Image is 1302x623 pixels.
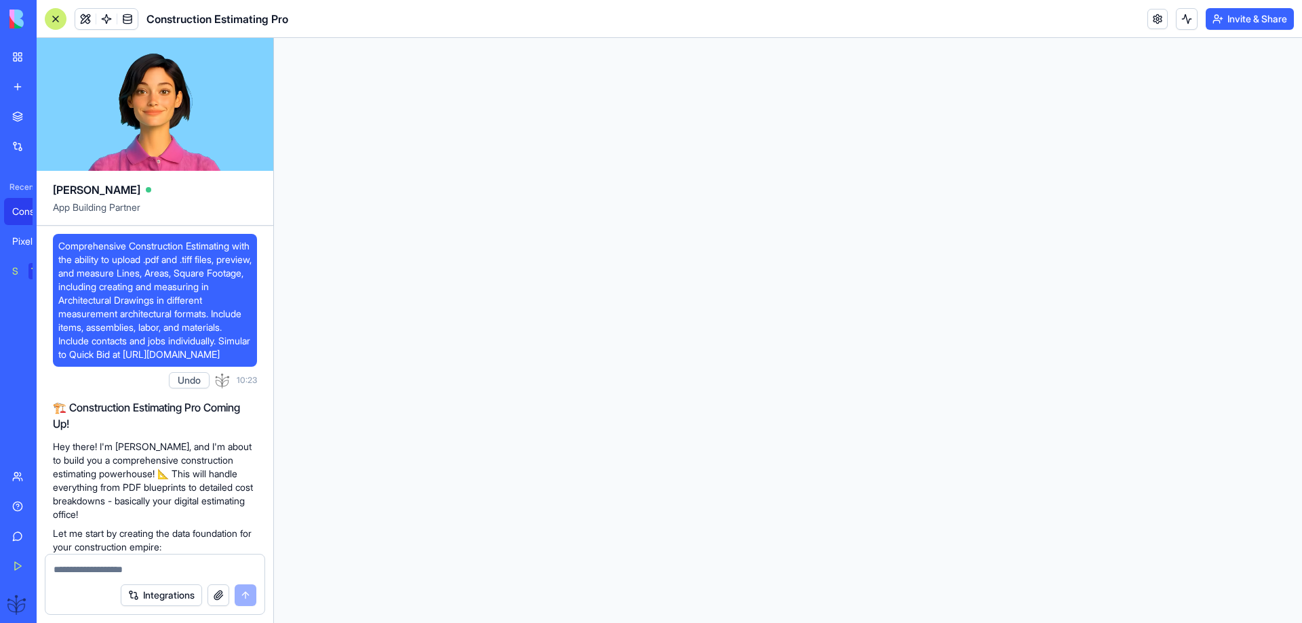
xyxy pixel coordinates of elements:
img: logo [9,9,94,28]
h2: 🏗️ Construction Estimating Pro Coming Up! [53,399,257,432]
img: ACg8ocJXc4biGNmL-6_84M9niqKohncbsBQNEji79DO8k46BE60Re2nP=s96-c [215,372,231,388]
button: Invite & Share [1206,8,1294,30]
span: [PERSON_NAME] [53,182,140,198]
a: Social Media Content GeneratorTRY [4,258,58,285]
div: TRY [28,263,50,279]
a: Construction Estimating Pro [4,198,58,225]
span: 10:23 [237,375,257,386]
button: Integrations [121,584,202,606]
img: ACg8ocJXc4biGNmL-6_84M9niqKohncbsBQNEji79DO8k46BE60Re2nP=s96-c [7,593,28,615]
button: Undo [169,372,210,388]
div: PixelCraft Studio [12,235,50,248]
span: Recent [4,182,33,193]
p: Let me start by creating the data foundation for your construction empire: [53,527,257,554]
div: Construction Estimating Pro [12,205,50,218]
div: Social Media Content Generator [12,264,19,278]
span: Construction Estimating Pro [146,11,288,27]
iframe: To enrich screen reader interactions, please activate Accessibility in Grammarly extension settings [274,38,1302,623]
a: PixelCraft Studio [4,228,58,255]
span: App Building Partner [53,201,257,225]
p: Hey there! I'm [PERSON_NAME], and I'm about to build you a comprehensive construction estimating ... [53,440,257,521]
span: Comprehensive Construction Estimating with the ability to upload .pdf and .tiff files, preview, a... [58,239,252,361]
